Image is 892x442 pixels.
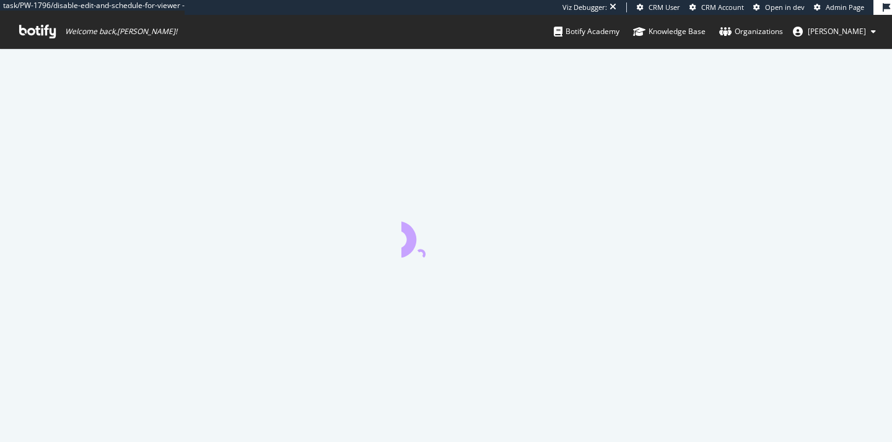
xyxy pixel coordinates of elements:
a: CRM Account [689,2,744,12]
a: CRM User [637,2,680,12]
a: Admin Page [814,2,864,12]
div: Viz Debugger: [562,2,607,12]
a: Organizations [719,15,783,48]
a: Open in dev [753,2,805,12]
div: Knowledge Base [633,25,706,38]
button: [PERSON_NAME] [783,22,886,41]
span: Open in dev [765,2,805,12]
a: Botify Academy [554,15,619,48]
span: alexandre [808,26,866,37]
span: Welcome back, [PERSON_NAME] ! [65,27,177,37]
div: Botify Academy [554,25,619,38]
a: Knowledge Base [633,15,706,48]
span: Admin Page [826,2,864,12]
span: CRM Account [701,2,744,12]
span: CRM User [649,2,680,12]
div: Organizations [719,25,783,38]
div: animation [401,213,491,258]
